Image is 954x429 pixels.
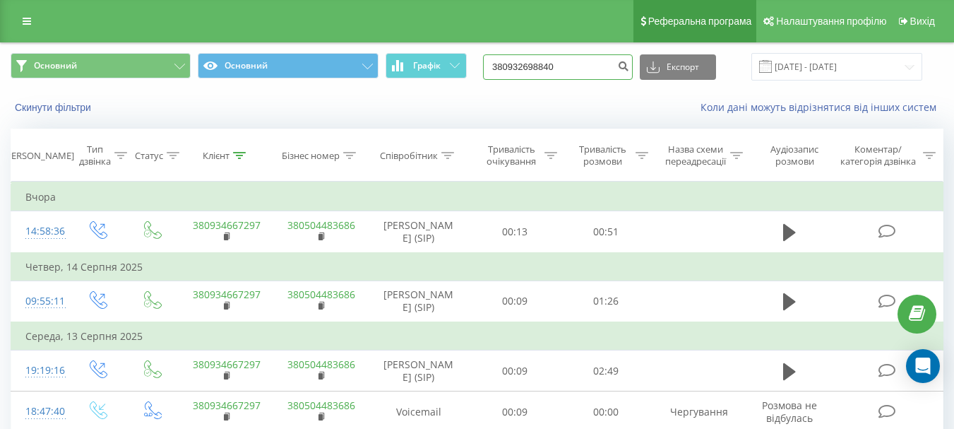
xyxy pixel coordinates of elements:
span: Вихід [910,16,935,27]
span: Графік [413,61,441,71]
td: 02:49 [561,351,652,392]
td: 00:09 [470,351,561,392]
div: Тип дзвінка [79,143,111,168]
button: Експорт [640,54,716,80]
td: Середа, 13 Серпня 2025 [11,322,943,351]
a: 380934667297 [193,218,261,232]
span: Реферальна програма [648,16,752,27]
div: Open Intercom Messenger [906,349,940,383]
div: 18:47:40 [25,398,55,425]
span: Розмова не відбулась [762,399,817,425]
span: Налаштування профілю [776,16,886,27]
div: Статус [135,150,163,162]
a: 380934667297 [193,288,261,301]
td: [PERSON_NAME] (SIP) [368,281,470,322]
a: Коли дані можуть відрізнятися вiд інших систем [700,100,943,114]
a: 380504483686 [287,288,355,301]
td: 00:13 [470,211,561,253]
a: 380504483686 [287,358,355,371]
a: 380934667297 [193,358,261,371]
div: Співробітник [380,150,438,162]
div: Тривалість розмови [573,143,632,168]
td: 01:26 [561,281,652,322]
div: 19:19:16 [25,357,55,384]
a: 380934667297 [193,399,261,412]
div: Тривалість очікування [482,143,541,168]
div: 09:55:11 [25,288,55,315]
span: Основний [34,60,77,71]
td: Четвер, 14 Серпня 2025 [11,253,943,281]
div: Назва схеми переадресації [664,143,727,168]
a: 380504483686 [287,399,355,412]
div: Аудіозапис розмови [759,143,830,168]
td: [PERSON_NAME] (SIP) [368,211,470,253]
div: 14:58:36 [25,218,55,245]
td: 00:09 [470,281,561,322]
div: [PERSON_NAME] [3,150,74,162]
div: Коментар/категорія дзвінка [837,143,919,168]
button: Основний [198,53,378,78]
td: [PERSON_NAME] (SIP) [368,351,470,392]
div: Клієнт [203,150,229,162]
button: Графік [386,53,467,78]
a: 380504483686 [287,218,355,232]
div: Бізнес номер [282,150,340,162]
td: Вчора [11,183,943,211]
button: Скинути фільтри [11,101,98,114]
input: Пошук за номером [483,54,633,80]
button: Основний [11,53,191,78]
td: 00:51 [561,211,652,253]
